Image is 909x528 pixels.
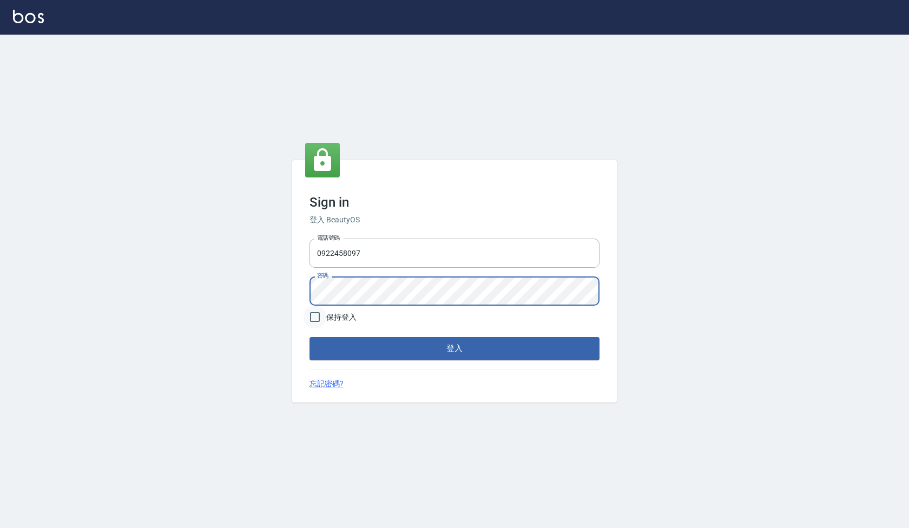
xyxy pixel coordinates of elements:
a: 忘記密碼? [309,378,344,390]
h3: Sign in [309,195,600,210]
img: Logo [13,10,44,23]
h6: 登入 BeautyOS [309,214,600,226]
label: 密碼 [317,272,328,280]
span: 保持登入 [326,312,357,323]
button: 登入 [309,337,600,360]
label: 電話號碼 [317,234,340,242]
